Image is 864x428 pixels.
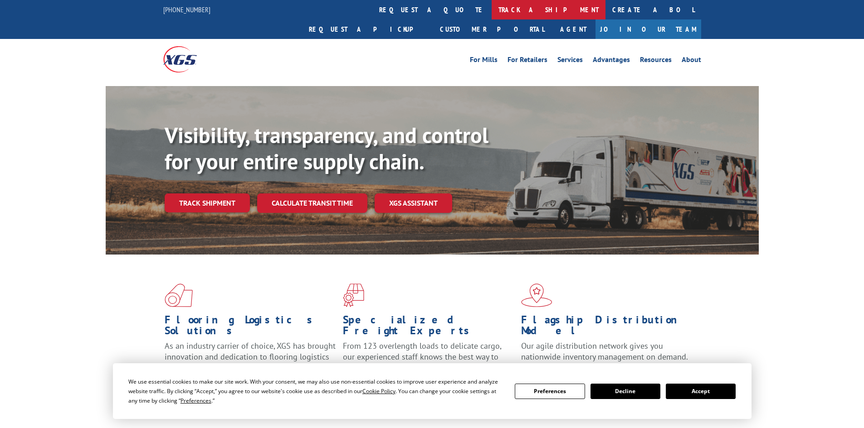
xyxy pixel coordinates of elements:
a: Advantages [593,56,630,66]
h1: Flagship Distribution Model [521,314,693,341]
button: Preferences [515,384,585,399]
a: Resources [640,56,672,66]
p: From 123 overlength loads to delicate cargo, our experienced staff knows the best way to move you... [343,341,514,381]
button: Decline [591,384,660,399]
button: Accept [666,384,736,399]
span: As an industry carrier of choice, XGS has brought innovation and dedication to flooring logistics... [165,341,336,373]
a: Customer Portal [433,19,551,39]
span: Cookie Policy [362,387,395,395]
a: [PHONE_NUMBER] [163,5,210,14]
img: xgs-icon-total-supply-chain-intelligence-red [165,284,193,307]
a: Join Our Team [596,19,701,39]
div: We use essential cookies to make our site work. With your consent, we may also use non-essential ... [128,377,504,405]
a: Request a pickup [302,19,433,39]
a: About [682,56,701,66]
a: For Retailers [508,56,547,66]
a: Track shipment [165,193,250,212]
a: Agent [551,19,596,39]
a: Services [557,56,583,66]
img: xgs-icon-flagship-distribution-model-red [521,284,552,307]
span: Preferences [181,397,211,404]
h1: Specialized Freight Experts [343,314,514,341]
a: For Mills [470,56,498,66]
a: Calculate transit time [257,193,367,213]
span: Our agile distribution network gives you nationwide inventory management on demand. [521,341,688,362]
b: Visibility, transparency, and control for your entire supply chain. [165,121,488,175]
img: xgs-icon-focused-on-flooring-red [343,284,364,307]
div: Cookie Consent Prompt [113,363,752,419]
h1: Flooring Logistics Solutions [165,314,336,341]
a: XGS ASSISTANT [375,193,452,213]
